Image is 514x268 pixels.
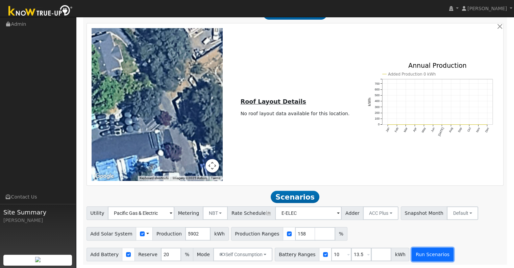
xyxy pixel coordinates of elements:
text: Apr [412,127,417,132]
span: Snapshot Month [401,206,447,220]
span: kWh [391,248,409,261]
circle: onclick="" [469,124,470,125]
text: [DATE] [437,127,444,137]
text: 500 [375,94,380,97]
text: May [421,127,426,133]
a: Terms (opens in new tab) [211,176,220,180]
span: Adder [341,206,363,220]
circle: onclick="" [387,124,388,125]
text: Annual Production [408,62,467,69]
text: 0 [378,123,380,126]
span: Scenarios [271,191,319,203]
button: ACC Plus [363,206,398,220]
circle: onclick="" [441,124,442,125]
circle: onclick="" [460,124,461,125]
button: Default [447,206,478,220]
span: Add Solar System [87,227,137,241]
span: Add Battery [87,248,123,261]
span: kWh [210,227,228,241]
button: Map camera controls [205,159,219,172]
td: No roof layout data available for this location. [239,109,351,118]
text: 600 [375,88,380,91]
text: Sep [457,127,463,133]
button: Keyboard shortcuts [140,176,169,181]
input: Select a Rate Schedule [275,206,342,220]
span: % [181,248,193,261]
text: kWh [367,98,371,106]
text: Jan [385,127,390,133]
text: 700 [375,82,380,85]
img: Google [93,172,116,181]
div: [PERSON_NAME] [3,217,72,224]
circle: onclick="" [487,124,488,125]
button: Self Consumption [213,248,272,261]
img: Know True-Up [5,4,76,19]
text: Feb [394,127,399,133]
text: Mar [403,127,408,133]
span: [PERSON_NAME] [467,6,507,11]
img: retrieve [35,257,41,262]
button: Run Scenarios [412,248,453,261]
span: Imagery ©2025 Airbus [173,176,207,180]
a: Open this area in Google Maps (opens a new window) [93,172,116,181]
text: Jun [430,127,435,133]
span: Site Summary [3,208,72,217]
span: Mode [193,248,214,261]
span: % [335,227,347,241]
span: Rate Schedule [227,206,275,220]
button: NBT [203,206,228,220]
circle: onclick="" [396,124,397,125]
text: 300 [375,105,380,109]
span: Battery Ranges [275,248,319,261]
span: Production Ranges [231,227,283,241]
span: Utility [87,206,108,220]
input: Select a Utility [108,206,174,220]
text: Added Production 0 kWh [388,72,436,77]
circle: onclick="" [432,124,433,125]
text: 400 [375,100,380,103]
text: 100 [375,117,380,121]
circle: onclick="" [478,124,479,125]
span: Production [152,227,186,241]
text: Dec [485,127,490,133]
circle: onclick="" [423,124,424,125]
text: 200 [375,111,380,115]
text: Oct [467,127,472,132]
text: Aug [448,127,454,133]
text: Nov [475,127,481,133]
span: Reserve [134,248,162,261]
circle: onclick="" [450,124,451,125]
circle: onclick="" [405,124,406,125]
circle: onclick="" [414,124,415,125]
span: Metering [174,206,203,220]
u: Roof Layout Details [241,98,306,105]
